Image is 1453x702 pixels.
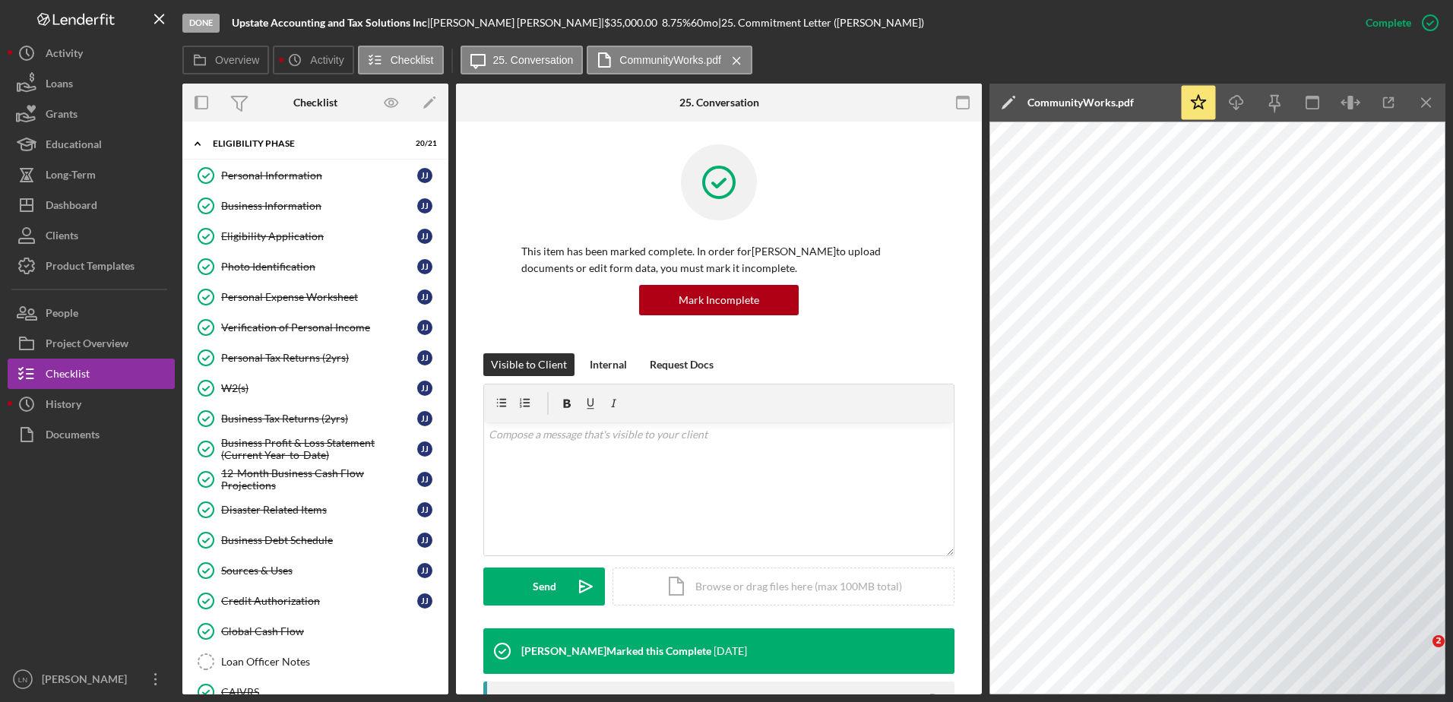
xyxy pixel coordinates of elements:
[182,46,269,74] button: Overview
[46,298,78,332] div: People
[8,68,175,99] button: Loans
[417,563,432,578] div: J J
[273,46,353,74] button: Activity
[190,616,441,647] a: Global Cash Flow
[483,568,605,606] button: Send
[182,14,220,33] div: Done
[358,46,444,74] button: Checklist
[221,534,417,546] div: Business Debt Schedule
[417,411,432,426] div: J J
[417,593,432,609] div: J J
[232,17,430,29] div: |
[190,312,441,343] a: Verification of Personal IncomeJJ
[221,291,417,303] div: Personal Expense Worksheet
[221,595,417,607] div: Credit Authorization
[190,647,441,677] a: Loan Officer Notes
[190,251,441,282] a: Photo IdentificationJJ
[417,381,432,396] div: J J
[190,464,441,495] a: 12-Month Business Cash Flow ProjectionsJJ
[8,328,175,359] button: Project Overview
[1366,8,1411,38] div: Complete
[417,168,432,183] div: J J
[190,525,441,555] a: Business Debt ScheduleJJ
[8,160,175,190] button: Long-Term
[190,495,441,525] a: Disaster Related ItemsJJ
[8,664,175,694] button: LN[PERSON_NAME]
[417,441,432,457] div: J J
[213,139,399,148] div: Eligibility Phase
[521,645,711,657] div: [PERSON_NAME] Marked this Complete
[8,298,175,328] button: People
[190,555,441,586] a: Sources & UsesJJ
[8,251,175,281] button: Product Templates
[221,656,440,668] div: Loan Officer Notes
[430,17,604,29] div: [PERSON_NAME] [PERSON_NAME] |
[190,282,441,312] a: Personal Expense WorksheetJJ
[293,96,337,109] div: Checklist
[8,129,175,160] button: Educational
[8,99,175,129] button: Grants
[190,586,441,616] a: Credit AuthorizationJJ
[417,502,432,517] div: J J
[190,343,441,373] a: Personal Tax Returns (2yrs)JJ
[221,352,417,364] div: Personal Tax Returns (2yrs)
[190,221,441,251] a: Eligibility ApplicationJJ
[587,46,752,74] button: CommunityWorks.pdf
[417,350,432,365] div: J J
[1027,96,1134,109] div: CommunityWorks.pdf
[221,200,417,212] div: Business Information
[190,160,441,191] a: Personal InformationJJ
[221,321,417,334] div: Verification of Personal Income
[46,359,90,393] div: Checklist
[642,353,721,376] button: Request Docs
[714,645,747,657] time: 2025-07-25 17:16
[46,99,78,133] div: Grants
[417,289,432,305] div: J J
[8,220,175,251] button: Clients
[679,285,759,315] div: Mark Incomplete
[417,533,432,548] div: J J
[582,353,635,376] button: Internal
[190,403,441,434] a: Business Tax Returns (2yrs)JJ
[221,686,440,698] div: CAIVRS
[8,389,175,419] button: History
[190,434,441,464] a: Business Profit & Loss Statement (Current Year-to-Date)JJ
[483,353,575,376] button: Visible to Client
[232,16,427,29] b: Upstate Accounting and Tax Solutions Inc
[391,54,434,66] label: Checklist
[417,472,432,487] div: J J
[46,160,96,194] div: Long-Term
[46,328,128,362] div: Project Overview
[1432,635,1445,647] span: 2
[619,54,721,66] label: CommunityWorks.pdf
[221,564,417,577] div: Sources & Uses
[417,259,432,274] div: J J
[18,675,27,684] text: LN
[718,17,924,29] div: | 25. Commitment Letter ([PERSON_NAME])
[8,419,175,450] button: Documents
[46,68,73,103] div: Loans
[521,243,916,277] p: This item has been marked complete. In order for [PERSON_NAME] to upload documents or edit form d...
[493,54,574,66] label: 25. Conversation
[221,230,417,242] div: Eligibility Application
[410,139,437,148] div: 20 / 21
[310,54,343,66] label: Activity
[46,251,135,285] div: Product Templates
[590,353,627,376] div: Internal
[533,568,556,606] div: Send
[221,261,417,273] div: Photo Identification
[8,359,175,389] button: Checklist
[46,129,102,163] div: Educational
[221,169,417,182] div: Personal Information
[46,38,83,72] div: Activity
[491,353,567,376] div: Visible to Client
